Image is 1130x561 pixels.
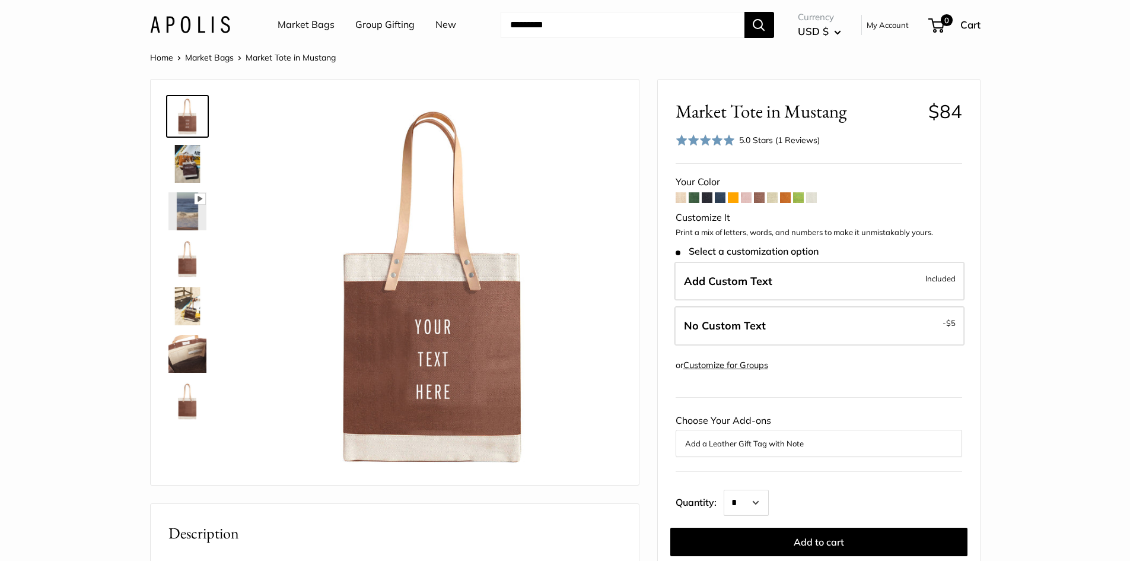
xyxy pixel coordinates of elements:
a: Market Bags [278,16,335,34]
img: Market Tote in Mustang [168,287,206,325]
button: USD $ [798,22,841,41]
a: Market Tote in Mustang [166,237,209,280]
button: Search [744,12,774,38]
img: Market Tote in Mustang [246,97,621,473]
a: Market Tote in Mustang [166,95,209,138]
img: Market Tote in Mustang [168,240,206,278]
div: or [676,357,768,373]
a: Market Tote in Mustang [166,190,209,233]
label: Add Custom Text [674,262,965,301]
button: Add a Leather Gift Tag with Note [685,436,953,451]
div: 5.0 Stars (1 Reviews) [739,134,820,147]
p: Print a mix of letters, words, and numbers to make it unmistakably yours. [676,227,962,239]
span: Market Tote in Mustang [246,52,336,63]
span: No Custom Text [684,319,766,332]
h2: Description [168,522,621,545]
span: Included [925,271,956,286]
img: Market Tote in Mustang [168,192,206,230]
a: New [435,16,456,34]
div: Choose Your Add-ons [676,412,962,457]
img: Market Tote in Mustang [168,145,206,183]
nav: Breadcrumb [150,50,336,65]
span: Add Custom Text [684,274,772,288]
a: Market Tote in Mustang [166,380,209,423]
a: Customize for Groups [683,360,768,370]
a: Market Bags [185,52,234,63]
span: Currency [798,9,841,26]
button: Add to cart [670,528,967,556]
a: Market Tote in Mustang [166,142,209,185]
span: Cart [960,18,981,31]
span: $84 [928,100,962,123]
a: My Account [867,18,909,32]
a: Home [150,52,173,63]
div: 5.0 Stars (1 Reviews) [676,132,820,149]
div: Customize It [676,209,962,227]
a: Group Gifting [355,16,415,34]
span: Select a customization option [676,246,819,257]
a: Market Tote in Mustang [166,285,209,328]
div: Your Color [676,173,962,191]
label: Leave Blank [674,306,965,346]
img: Market Tote in Mustang [168,335,206,373]
img: Market Tote in Mustang [168,97,206,135]
img: Market Tote in Mustang [168,382,206,420]
span: Market Tote in Mustang [676,100,919,122]
img: Apolis [150,16,230,33]
span: $5 [946,318,956,328]
span: USD $ [798,25,829,37]
a: 0 Cart [930,15,981,34]
input: Search... [501,12,744,38]
span: 0 [940,14,952,26]
a: Market Tote in Mustang [166,332,209,375]
span: - [943,316,956,330]
label: Quantity: [676,486,724,516]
